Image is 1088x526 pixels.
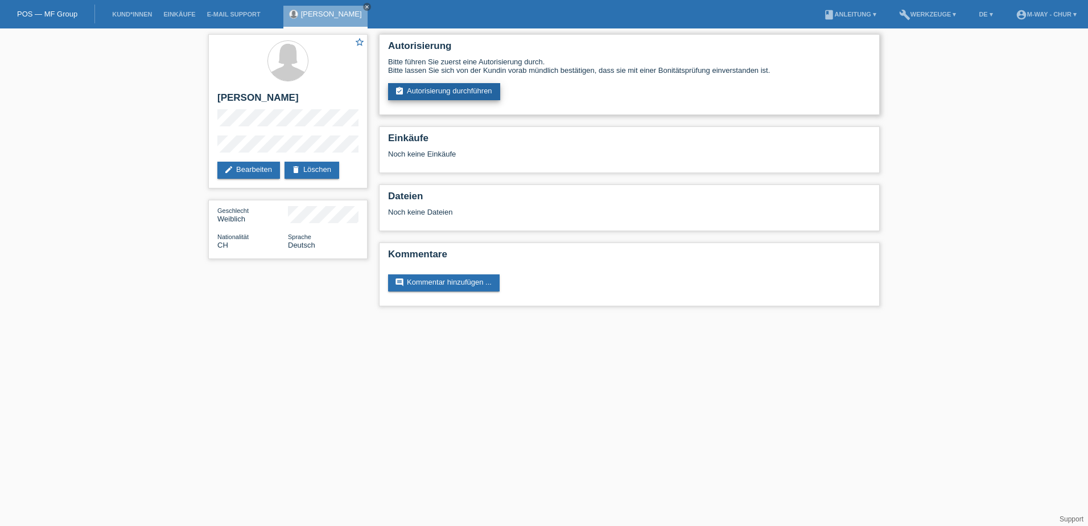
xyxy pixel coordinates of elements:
a: buildWerkzeuge ▾ [893,11,962,18]
a: Kund*innen [106,11,158,18]
a: assignment_turned_inAutorisierung durchführen [388,83,500,100]
i: assignment_turned_in [395,87,404,96]
span: Geschlecht [217,207,249,214]
a: editBearbeiten [217,162,280,179]
div: Noch keine Dateien [388,208,736,216]
h2: [PERSON_NAME] [217,92,358,109]
i: comment [395,278,404,287]
a: DE ▾ [973,11,998,18]
h2: Dateien [388,191,871,208]
i: star_border [355,37,365,47]
a: E-Mail Support [201,11,266,18]
h2: Kommentare [388,249,871,266]
a: account_circlem-way - Chur ▾ [1010,11,1082,18]
div: Weiblich [217,206,288,223]
a: star_border [355,37,365,49]
a: [PERSON_NAME] [301,10,362,18]
span: Sprache [288,233,311,240]
a: bookAnleitung ▾ [818,11,882,18]
span: Nationalität [217,233,249,240]
h2: Einkäufe [388,133,871,150]
i: close [364,4,370,10]
h2: Autorisierung [388,40,871,57]
span: Schweiz [217,241,228,249]
div: Noch keine Einkäufe [388,150,871,167]
i: book [823,9,835,20]
a: POS — MF Group [17,10,77,18]
i: delete [291,165,300,174]
a: Support [1060,515,1083,523]
a: Einkäufe [158,11,201,18]
i: build [899,9,910,20]
a: commentKommentar hinzufügen ... [388,274,500,291]
span: Deutsch [288,241,315,249]
a: deleteLöschen [285,162,339,179]
i: account_circle [1016,9,1027,20]
a: close [363,3,371,11]
div: Bitte führen Sie zuerst eine Autorisierung durch. Bitte lassen Sie sich von der Kundin vorab münd... [388,57,871,75]
i: edit [224,165,233,174]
